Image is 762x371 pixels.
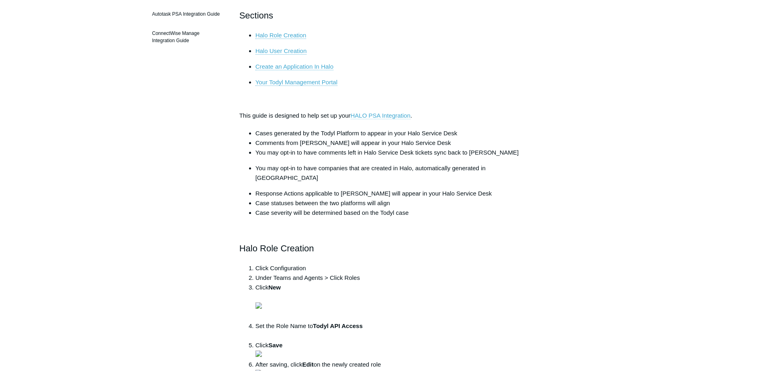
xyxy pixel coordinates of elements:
p: You may opt-in to have companies that are created in Halo, automatically generated in [GEOGRAPHIC... [255,163,523,183]
p: This guide is designed to help set up your . [239,111,523,120]
li: Under Teams and Agents > Click Roles [255,273,523,283]
li: Case statuses between the two platforms will align [255,198,523,208]
strong: Save [255,342,283,358]
h2: Halo Role Creation [239,241,523,255]
a: Autotask PSA Integration Guide [148,6,227,22]
a: Create an Application In Halo [255,63,333,70]
img: 38277659698835 [255,351,262,357]
a: Halo User Creation [255,47,307,55]
li: Click [255,340,523,360]
img: 38277682527123 [255,302,262,309]
li: Case severity will be determined based on the Todyl case [255,208,523,218]
li: Comments from [PERSON_NAME] will appear in your Halo Service Desk [255,138,523,148]
li: You may opt-in to have comments left in Halo Service Desk tickets sync back to [PERSON_NAME] [255,148,523,157]
strong: Edit [302,361,313,368]
li: Click [255,283,523,321]
li: Response Actions applicable to [PERSON_NAME] will appear in your Halo Service Desk [255,189,523,198]
a: HALO PSA Integration [351,112,411,119]
a: Halo Role Creation [255,32,306,39]
a: ConnectWise Manage Integration Guide [148,26,227,48]
li: Cases generated by the Todyl Platform to appear in your Halo Service Desk [255,128,523,138]
strong: New [268,284,281,291]
li: Click Configuration [255,263,523,273]
li: Set the Role Name to [255,321,523,340]
strong: Todyl API Access [313,322,363,329]
a: Your Todyl Management Portal [255,79,337,86]
h2: Sections [239,8,523,22]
